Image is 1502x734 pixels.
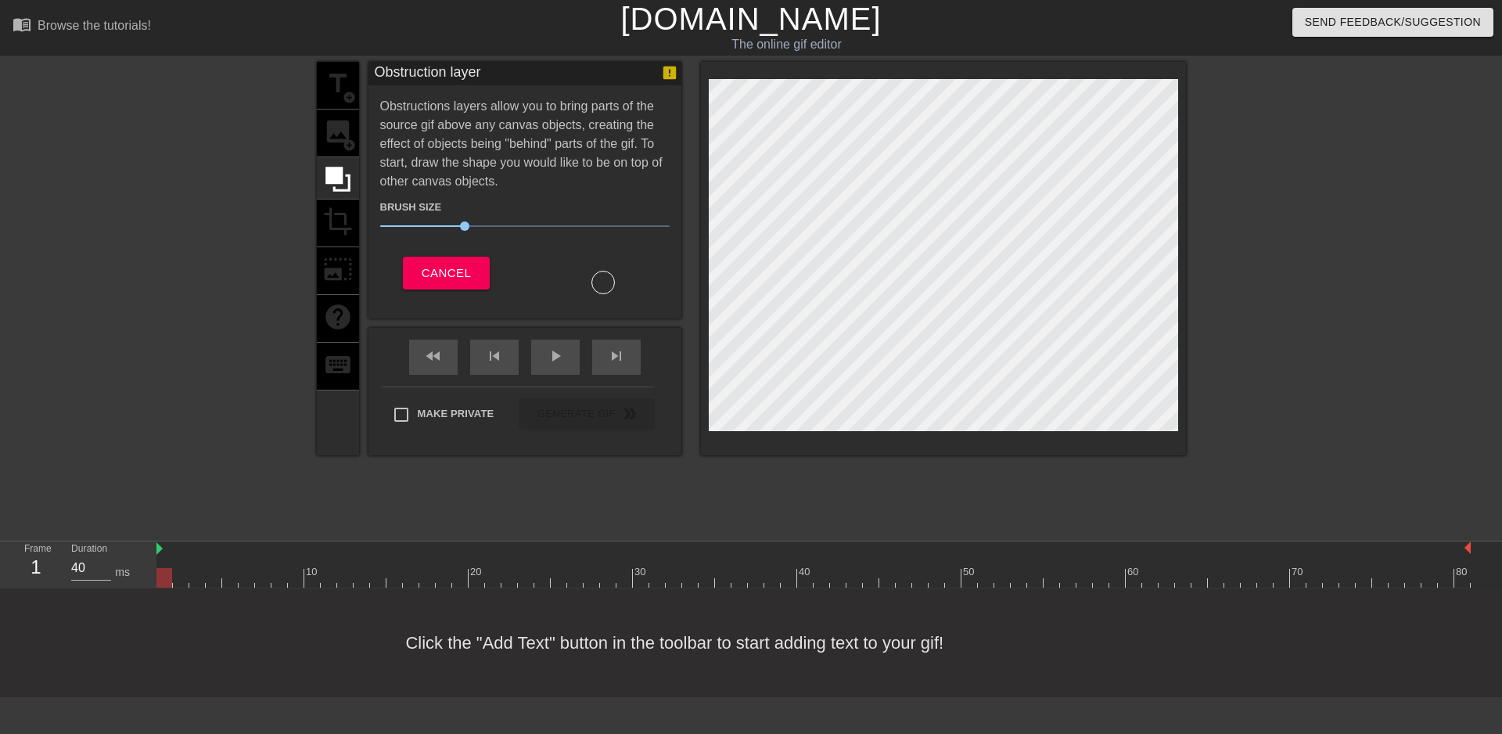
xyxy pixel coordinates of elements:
div: 40 [799,564,813,580]
span: skip_previous [485,347,504,365]
label: Brush Size [380,200,442,215]
div: Obstruction layer [375,62,481,85]
a: [DOMAIN_NAME] [620,2,881,36]
span: Send Feedback/Suggestion [1305,13,1481,32]
img: bound-end.png [1464,542,1471,554]
span: play_arrow [546,347,565,365]
div: 20 [470,564,484,580]
label: Duration [71,545,107,554]
div: ms [115,564,130,581]
div: Browse the tutorials! [38,19,151,32]
div: 60 [1127,564,1141,580]
div: 80 [1456,564,1470,580]
a: Browse the tutorials! [13,15,151,39]
div: Frame [13,542,59,587]
div: 30 [634,564,649,580]
span: fast_rewind [424,347,443,365]
span: Make Private [418,406,494,422]
div: 50 [963,564,977,580]
span: skip_next [607,347,626,365]
button: Cancel [403,257,490,290]
div: 10 [306,564,320,580]
div: 1 [24,553,48,581]
span: Cancel [422,263,471,283]
div: Obstructions layers allow you to bring parts of the source gif above any canvas objects, creating... [380,97,670,294]
button: Send Feedback/Suggestion [1292,8,1493,37]
span: menu_book [13,15,31,34]
div: 70 [1292,564,1306,580]
div: The online gif editor [508,35,1065,54]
